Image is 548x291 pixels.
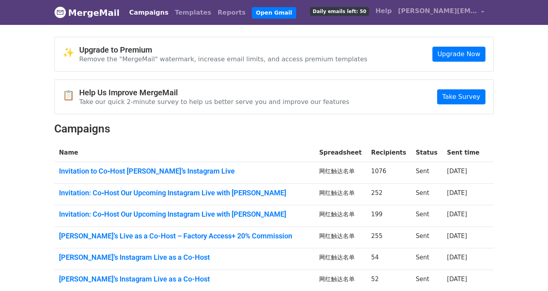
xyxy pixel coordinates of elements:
[447,254,467,261] a: [DATE]
[366,144,411,162] th: Recipients
[63,47,79,59] span: ✨
[447,211,467,218] a: [DATE]
[79,55,367,63] p: Remove the "MergeMail" watermark, increase email limits, and access premium templates
[447,189,467,197] a: [DATE]
[59,232,310,240] a: [PERSON_NAME]’s Live as a Co-Host – Factory Access+ 20% Commission
[366,205,411,227] td: 199
[314,205,366,227] td: 网红触达名单
[59,189,310,197] a: Invitation: Co‑Host Our Upcoming Instagram Live with [PERSON_NAME]
[314,162,366,184] td: 网红触达名单
[447,232,467,240] a: [DATE]
[79,45,367,55] h4: Upgrade to Premium
[59,275,310,283] a: [PERSON_NAME]’s Instagram Live as a Co-Host
[59,167,310,176] a: Invitation to Co‑Host [PERSON_NAME]’s Instagram Live
[411,144,442,162] th: Status
[54,122,494,136] h2: Campaigns
[79,98,349,106] p: Take our quick 2-minute survey to help us better serve you and improve our features
[171,5,214,21] a: Templates
[215,5,249,21] a: Reports
[307,3,372,19] a: Daily emails left: 50
[432,47,485,62] a: Upgrade Now
[411,183,442,205] td: Sent
[366,248,411,270] td: 54
[411,162,442,184] td: Sent
[314,227,366,248] td: 网红触达名单
[411,248,442,270] td: Sent
[366,227,411,248] td: 255
[366,183,411,205] td: 252
[59,210,310,219] a: Invitation: Co‑Host Our Upcoming Instagram Live with [PERSON_NAME]
[447,276,467,283] a: [DATE]
[54,4,120,21] a: MergeMail
[372,3,395,19] a: Help
[126,5,171,21] a: Campaigns
[437,89,485,104] a: Take Survey
[252,7,296,19] a: Open Gmail
[442,144,484,162] th: Sent time
[54,6,66,18] img: MergeMail logo
[314,144,366,162] th: Spreadsheet
[395,3,487,22] a: [PERSON_NAME][EMAIL_ADDRESS][DOMAIN_NAME]
[314,248,366,270] td: 网红触达名单
[314,183,366,205] td: 网红触达名单
[54,144,314,162] th: Name
[59,253,310,262] a: [PERSON_NAME]’s Instagram Live as a Co-Host
[63,90,79,101] span: 📋
[310,7,369,16] span: Daily emails left: 50
[411,205,442,227] td: Sent
[79,88,349,97] h4: Help Us Improve MergeMail
[411,227,442,248] td: Sent
[366,162,411,184] td: 1076
[398,6,477,16] span: [PERSON_NAME][EMAIL_ADDRESS][DOMAIN_NAME]
[447,168,467,175] a: [DATE]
